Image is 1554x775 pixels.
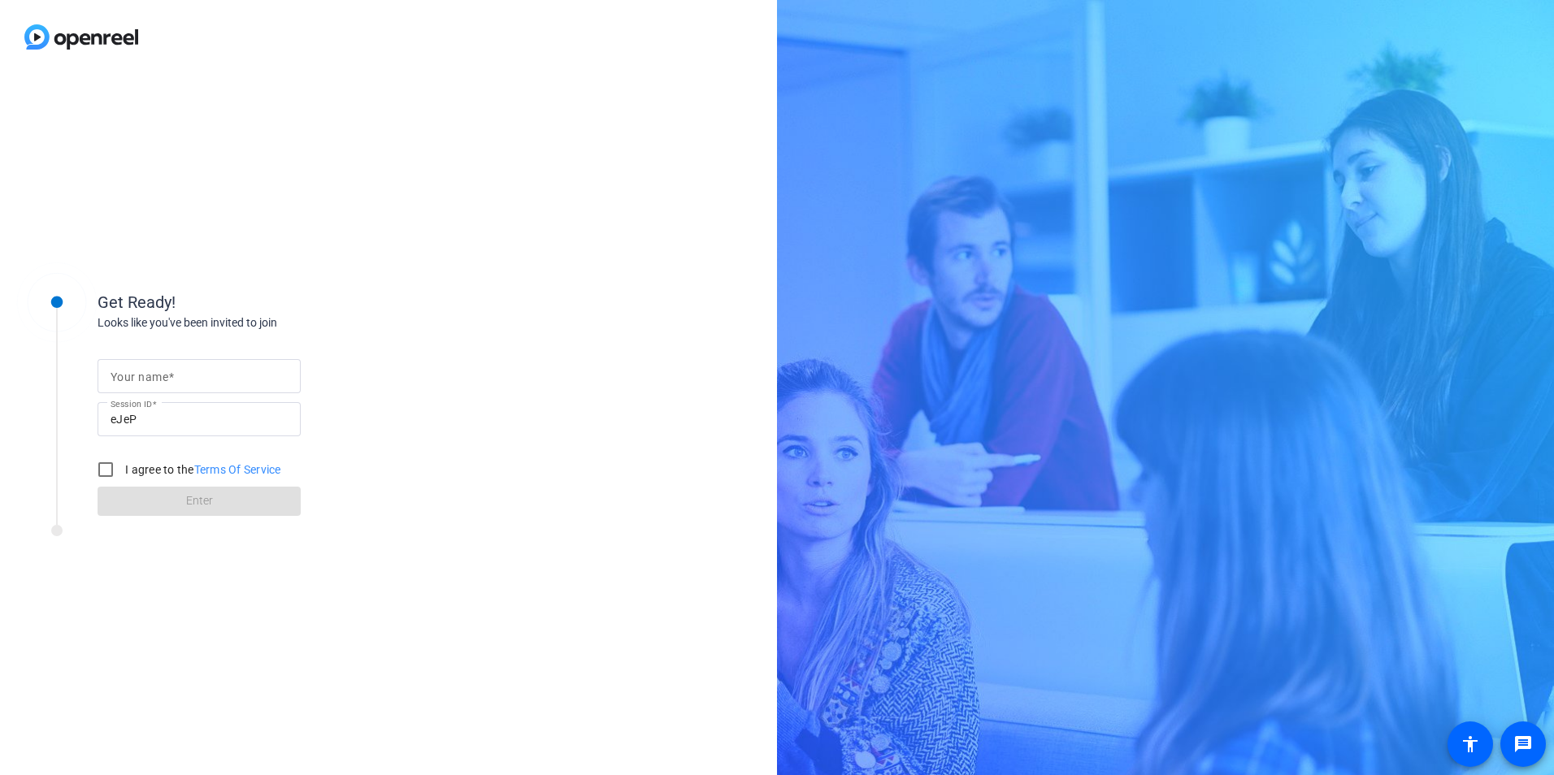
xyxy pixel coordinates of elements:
[111,370,168,383] mat-label: Your name
[1513,734,1533,754] mat-icon: message
[111,399,152,409] mat-label: Session ID
[122,461,281,478] label: I agree to the
[98,314,423,331] div: Looks like you've been invited to join
[1461,734,1480,754] mat-icon: accessibility
[98,290,423,314] div: Get Ready!
[194,463,281,476] a: Terms Of Service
